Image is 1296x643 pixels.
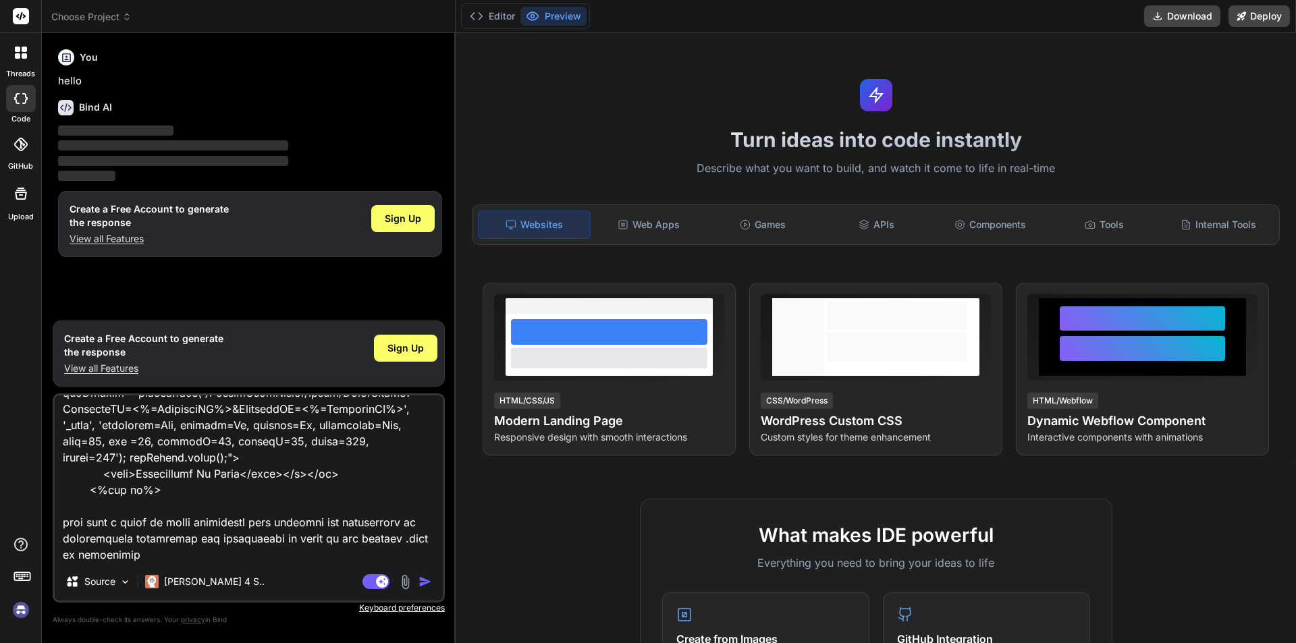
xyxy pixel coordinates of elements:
[418,575,432,588] img: icon
[494,430,724,444] p: Responsive design with smooth interactions
[478,211,591,239] div: Websites
[79,101,112,114] h6: Bind AI
[84,575,115,588] p: Source
[1027,393,1098,409] div: HTML/Webflow
[58,171,115,181] span: ‌
[1144,5,1220,27] button: Download
[464,160,1288,177] p: Describe what you want to build, and watch it come to life in real-time
[1162,211,1274,239] div: Internal Tools
[164,575,265,588] p: [PERSON_NAME] 4 S..
[53,613,445,626] p: Always double-check its answers. Your in Bind
[55,395,443,563] textarea: <% lo Ipsumdo("sitametconsectet") AD Elitsed("dOeiusmod") te Incidid("uTlaboreetdoLorema") Al Eni...
[761,412,991,430] h4: WordPress Custom CSS
[6,68,35,80] label: threads
[58,140,288,150] span: ‌
[662,521,1090,549] h2: What makes IDE powerful
[707,211,819,239] div: Games
[64,362,223,375] p: View all Features
[662,555,1090,571] p: Everything you need to bring your ideas to life
[520,7,587,26] button: Preview
[145,575,159,588] img: Claude 4 Sonnet
[494,393,560,409] div: HTML/CSS/JS
[58,156,288,166] span: ‌
[8,211,34,223] label: Upload
[464,7,520,26] button: Editor
[821,211,932,239] div: APIs
[70,232,229,246] p: View all Features
[398,574,413,590] img: attachment
[761,393,833,409] div: CSS/WordPress
[9,598,32,621] img: signin
[1027,412,1258,430] h4: Dynamic Webflow Component
[494,412,724,430] h4: Modern Landing Page
[64,332,223,359] h1: Create a Free Account to generate the response
[464,128,1288,152] h1: Turn ideas into code instantly
[1027,430,1258,444] p: Interactive components with animations
[385,212,421,225] span: Sign Up
[1228,5,1290,27] button: Deploy
[58,125,173,136] span: ‌
[58,74,442,89] p: hello
[80,51,98,64] h6: You
[1049,211,1160,239] div: Tools
[593,211,705,239] div: Web Apps
[8,161,33,172] label: GitHub
[119,576,131,588] img: Pick Models
[387,341,424,355] span: Sign Up
[51,10,132,24] span: Choose Project
[70,202,229,229] h1: Create a Free Account to generate the response
[935,211,1046,239] div: Components
[11,113,30,125] label: code
[761,430,991,444] p: Custom styles for theme enhancement
[181,615,205,623] span: privacy
[53,603,445,613] p: Keyboard preferences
